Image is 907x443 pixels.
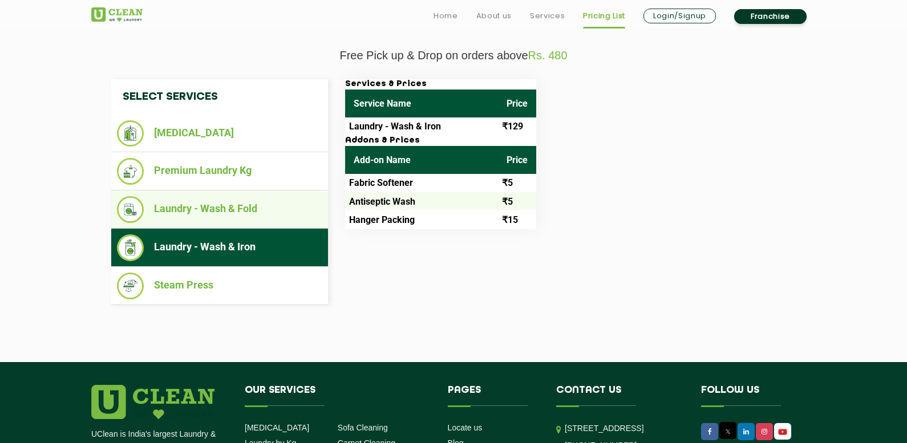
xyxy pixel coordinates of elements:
[91,49,816,62] p: Free Pick up & Drop on orders above
[345,79,536,90] h3: Services & Prices
[734,9,807,24] a: Franchise
[498,192,536,210] td: ₹5
[117,196,144,223] img: Laundry - Wash & Fold
[345,192,498,210] td: Antiseptic Wash
[117,158,322,185] li: Premium Laundry Kg
[117,120,322,147] li: [MEDICAL_DATA]
[345,136,536,146] h3: Addons & Prices
[117,234,144,261] img: Laundry - Wash & Iron
[111,79,328,115] h4: Select Services
[245,385,431,407] h4: Our Services
[498,117,536,136] td: ₹129
[643,9,716,23] a: Login/Signup
[338,423,388,432] a: Sofa Cleaning
[498,146,536,174] th: Price
[117,273,144,299] img: Steam Press
[498,210,536,229] td: ₹15
[476,9,512,23] a: About us
[345,174,498,192] td: Fabric Softener
[556,385,684,407] h4: Contact us
[434,9,458,23] a: Home
[530,9,565,23] a: Services
[498,90,536,117] th: Price
[345,146,498,174] th: Add-on Name
[245,423,309,432] a: [MEDICAL_DATA]
[91,7,143,22] img: UClean Laundry and Dry Cleaning
[117,196,322,223] li: Laundry - Wash & Fold
[565,422,684,435] p: [STREET_ADDRESS]
[345,117,498,136] td: Laundry - Wash & Iron
[117,158,144,185] img: Premium Laundry Kg
[583,9,625,23] a: Pricing List
[345,210,498,229] td: Hanger Packing
[775,426,790,438] img: UClean Laundry and Dry Cleaning
[528,49,568,62] span: Rs. 480
[117,234,322,261] li: Laundry - Wash & Iron
[701,385,801,407] h4: Follow us
[498,174,536,192] td: ₹5
[345,90,498,117] th: Service Name
[91,385,214,419] img: logo.png
[448,385,540,407] h4: Pages
[117,120,144,147] img: Dry Cleaning
[117,273,322,299] li: Steam Press
[448,423,483,432] a: Locate us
